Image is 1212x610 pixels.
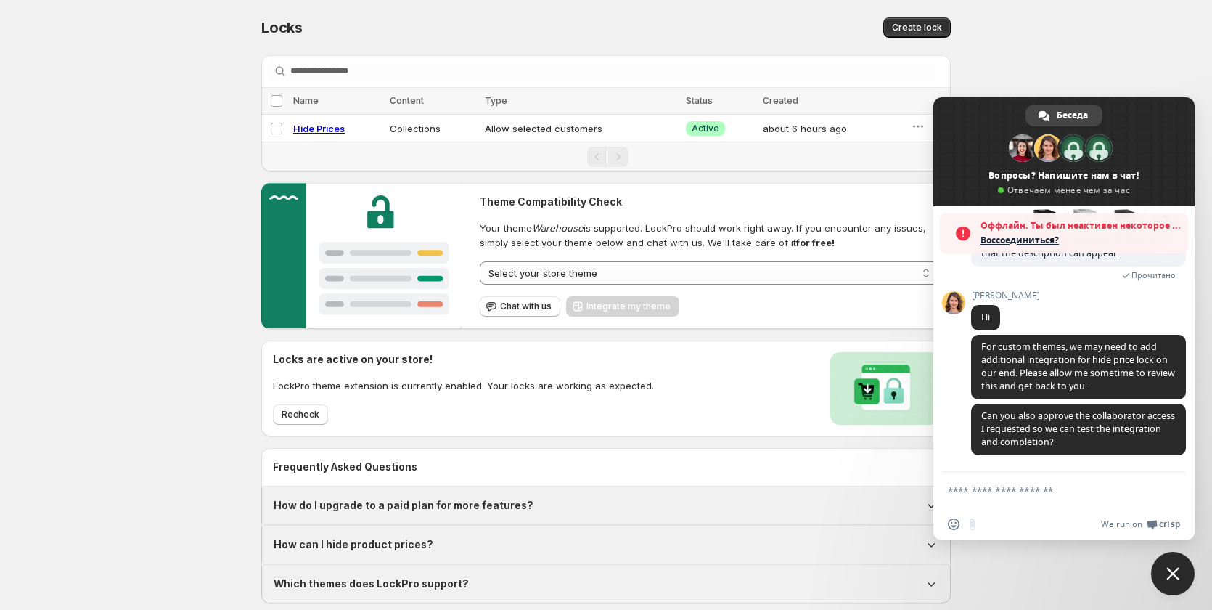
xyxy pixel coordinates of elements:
[796,237,835,248] strong: for free!
[390,95,424,106] span: Content
[948,484,1148,497] textarea: Отправьте сообщение...
[830,352,939,425] img: Locks activated
[892,22,942,33] span: Create lock
[532,222,584,234] em: Warehouse
[981,311,990,323] span: Hi
[261,19,303,36] span: Locks
[480,296,560,317] button: Chat with us
[763,95,798,106] span: Created
[980,219,1181,233] span: Оффлайн. Ты был неактивен некоторое время.
[1025,105,1102,126] div: Беседа
[1151,552,1195,595] div: Close chat
[274,537,433,552] h1: How can I hide product prices?
[948,518,959,530] span: Вставить emoji
[1159,518,1180,530] span: Crisp
[980,233,1181,248] span: Воссоединиться?
[273,352,654,367] h2: Locks are active on your store!
[274,498,533,513] h1: How do I upgrade to a paid plan for more features?
[1057,105,1088,126] span: Беседа
[261,183,462,328] img: Customer support
[981,341,1175,392] span: For custom themes, we may need to add additional integration for hide price lock on our end. Plea...
[692,123,719,134] span: Active
[758,115,906,142] td: about 6 hours ago
[273,378,654,393] p: LockPro theme extension is currently enabled. Your locks are working as expected.
[1131,270,1176,280] span: Прочитано
[480,115,682,142] td: Allow selected customers
[480,195,939,209] h2: Theme Compatibility Check
[274,577,469,591] h1: Which themes does LockPro support?
[1101,518,1142,530] span: We run on
[385,115,480,142] td: Collections
[500,301,552,312] span: Chat with us
[485,95,507,106] span: Type
[293,95,319,106] span: Name
[981,410,1175,448] span: Can you also approve the collaborator access I requested so we can test the integration and compl...
[293,123,345,134] a: Hide Prices
[273,404,328,425] button: Recheck
[1101,518,1180,530] a: We run onCrisp
[261,142,951,171] nav: Pagination
[971,290,1040,301] span: [PERSON_NAME]
[686,95,713,106] span: Status
[282,409,319,420] span: Recheck
[883,17,951,38] button: Create lock
[273,460,939,474] h2: Frequently Asked Questions
[480,221,939,250] span: Your theme is supported. LockPro should work right away. If you encounter any issues, simply sele...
